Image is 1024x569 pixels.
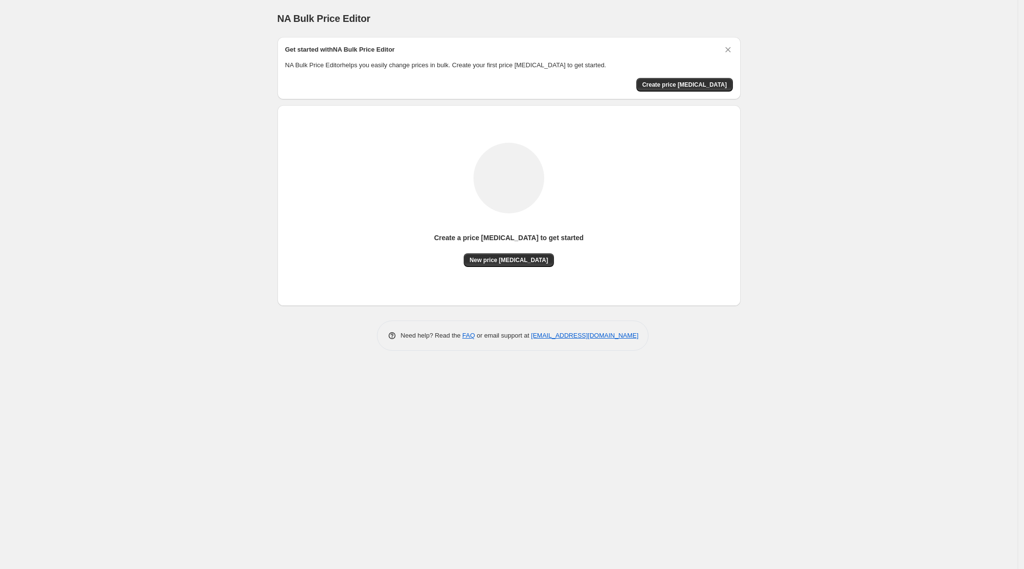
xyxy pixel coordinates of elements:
button: New price [MEDICAL_DATA] [464,253,554,267]
span: or email support at [475,332,531,339]
span: New price [MEDICAL_DATA] [470,256,548,264]
span: Need help? Read the [401,332,463,339]
h2: Get started with NA Bulk Price Editor [285,45,395,55]
span: Create price [MEDICAL_DATA] [642,81,727,89]
button: Create price change job [636,78,733,92]
a: [EMAIL_ADDRESS][DOMAIN_NAME] [531,332,638,339]
p: NA Bulk Price Editor helps you easily change prices in bulk. Create your first price [MEDICAL_DAT... [285,60,733,70]
span: NA Bulk Price Editor [277,13,371,24]
p: Create a price [MEDICAL_DATA] to get started [434,233,584,243]
a: FAQ [462,332,475,339]
button: Dismiss card [723,45,733,55]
